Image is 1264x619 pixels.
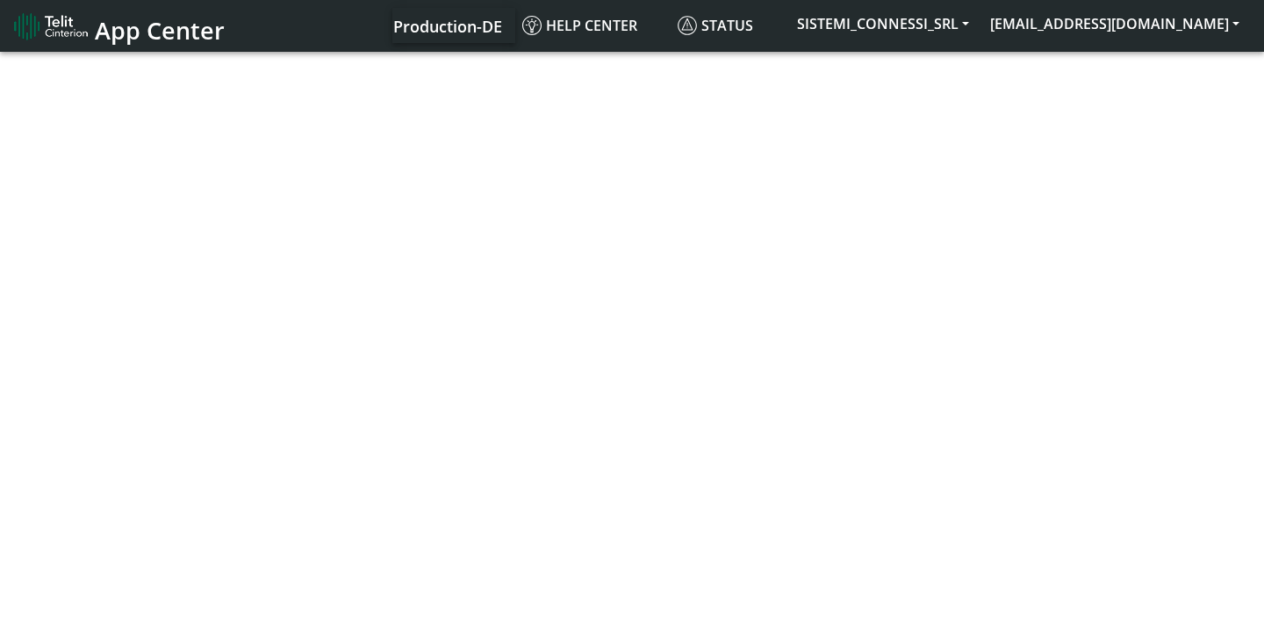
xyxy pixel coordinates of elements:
a: Help center [515,8,671,43]
a: Status [671,8,786,43]
button: [EMAIL_ADDRESS][DOMAIN_NAME] [980,8,1250,40]
a: App Center [14,7,222,45]
img: logo-telit-cinterion-gw-new.png [14,12,88,40]
img: knowledge.svg [522,16,542,35]
button: SISTEMI_CONNESSI_SRL [786,8,980,40]
span: Help center [522,16,637,35]
span: Production-DE [393,16,502,37]
span: Status [678,16,753,35]
a: Your current platform instance [392,8,501,43]
img: status.svg [678,16,697,35]
span: App Center [95,14,225,47]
